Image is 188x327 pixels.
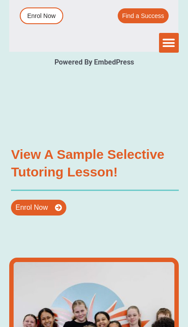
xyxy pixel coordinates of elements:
[122,13,164,19] span: Find a Success
[37,228,188,327] iframe: Chat Widget
[11,200,66,216] a: Enrol Now
[11,146,178,181] h3: View a sample selective Tutoring lesson!
[27,13,56,19] span: Enrol Now
[20,7,63,24] a: Enrol Now
[159,33,179,53] div: Menu Toggle
[118,8,169,23] a: Find a Success
[15,204,48,211] span: Enrol Now
[52,1,65,13] span: of ⁨0⁩
[9,56,178,69] p: Powered By EmbedPress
